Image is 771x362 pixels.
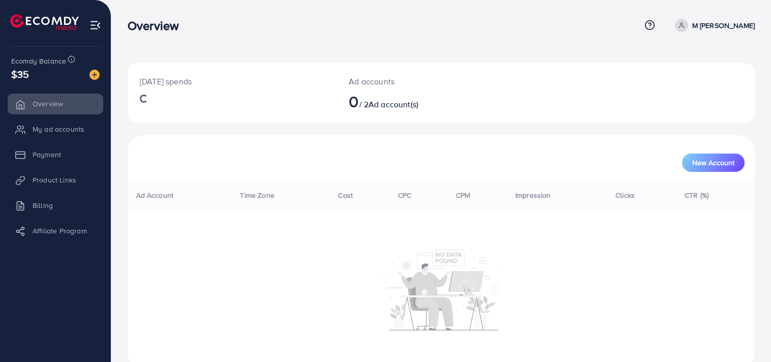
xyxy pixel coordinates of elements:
[10,14,79,30] img: logo
[692,19,755,32] p: M [PERSON_NAME]
[140,75,324,87] p: [DATE] spends
[11,67,29,81] span: $35
[128,18,187,33] h3: Overview
[89,19,101,31] img: menu
[11,56,66,66] span: Ecomdy Balance
[89,70,100,80] img: image
[349,89,359,113] span: 0
[368,99,418,110] span: Ad account(s)
[692,159,734,166] span: New Account
[682,154,745,172] button: New Account
[349,75,481,87] p: Ad accounts
[671,19,755,32] a: M [PERSON_NAME]
[349,92,481,111] h2: / 2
